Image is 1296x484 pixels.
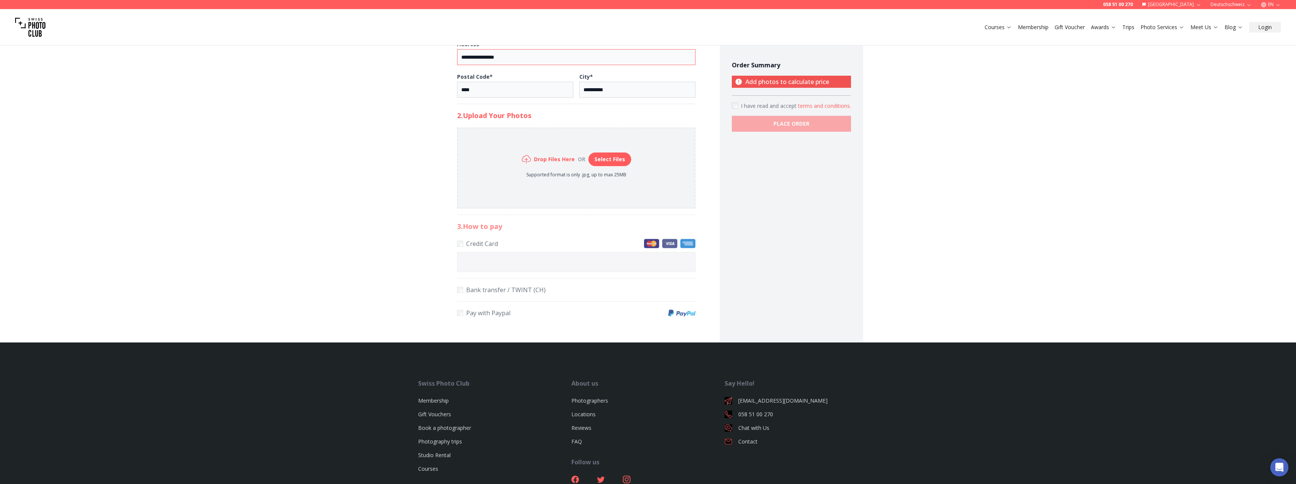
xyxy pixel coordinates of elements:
h6: Drop Files Here [534,156,575,163]
a: FAQ [571,438,582,445]
a: Gift Voucher [1055,23,1085,31]
a: Studio Rental [418,451,451,459]
h2: 2. Upload Your Photos [457,110,695,121]
a: Meet Us [1190,23,1218,31]
input: Address* [457,49,695,65]
p: Add photos to calculate price [732,76,851,88]
input: Accept terms [732,103,738,109]
a: Membership [1018,23,1049,31]
p: Supported format is only .jpg, up to max 25MB [522,172,631,178]
button: Accept termsI have read and accept [798,102,851,110]
a: 058 51 00 270 [1103,2,1133,8]
a: [EMAIL_ADDRESS][DOMAIN_NAME] [725,397,878,405]
a: Courses [418,465,438,472]
button: Select Files [588,153,631,166]
h4: Order Summary [732,61,851,70]
a: Chat with Us [725,424,878,432]
button: PLACE ORDER [732,116,851,132]
div: Swiss Photo Club [418,379,571,388]
a: Photographers [571,397,608,404]
input: City* [579,82,695,98]
a: Contact [725,438,878,445]
div: Follow us [571,458,725,467]
div: or [575,156,588,163]
button: Courses [982,22,1015,33]
button: Meet Us [1187,22,1221,33]
b: PLACE ORDER [773,120,809,128]
b: City * [579,73,593,80]
div: Say Hello! [725,379,878,388]
a: Reviews [571,424,591,431]
button: Gift Voucher [1052,22,1088,33]
button: Photo Services [1137,22,1187,33]
button: Awards [1088,22,1119,33]
a: Photography trips [418,438,462,445]
button: Blog [1221,22,1246,33]
button: Login [1249,22,1281,33]
input: Postal Code* [457,82,573,98]
a: Photo Services [1140,23,1184,31]
span: I have read and accept [741,102,798,109]
div: Open Intercom Messenger [1270,458,1288,476]
a: Courses [985,23,1012,31]
img: Swiss photo club [15,12,45,42]
b: Address * [457,40,482,48]
b: Postal Code * [457,73,493,80]
a: 058 51 00 270 [725,411,878,418]
a: Locations [571,411,596,418]
a: Blog [1224,23,1243,31]
a: Book a photographer [418,424,471,431]
a: Trips [1122,23,1134,31]
button: Trips [1119,22,1137,33]
div: About us [571,379,725,388]
button: Membership [1015,22,1052,33]
a: Awards [1091,23,1116,31]
a: Membership [418,397,449,404]
a: Gift Vouchers [418,411,451,418]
